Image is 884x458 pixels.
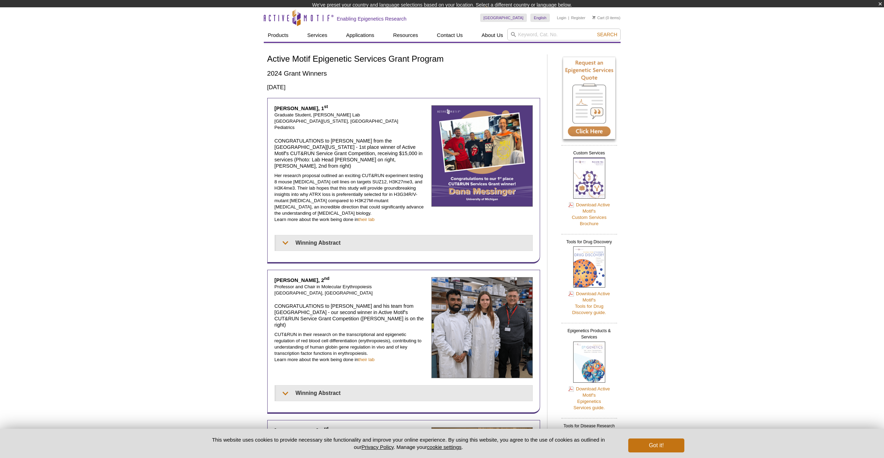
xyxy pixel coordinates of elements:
summary: Winning Abstract [276,386,532,401]
span: Pediatrics [275,125,295,130]
img: Dana Messinger [431,105,533,207]
summary: Winning Abstract [276,235,532,251]
img: Tools for Drug Discovery [573,246,605,288]
span: Professor and Chair in Molecular Erythropoiesis [275,284,372,289]
a: Services [303,29,332,42]
a: Contact Us [433,29,467,42]
span: Search [597,32,617,37]
sup: st [324,104,328,109]
p: Her research proposal outlined an exciting CUT&RUN experiment testing 8 mouse [MEDICAL_DATA] cell... [275,173,426,223]
img: John Strouboulis [431,277,533,379]
a: Privacy Policy [361,444,393,450]
sup: nd [324,276,329,281]
button: Got it! [628,438,684,452]
img: Epigenetics Products & Services [573,342,605,383]
span: [GEOGRAPHIC_DATA][US_STATE], [GEOGRAPHIC_DATA] [275,119,398,124]
p: This website uses cookies to provide necessary site functionality and improve your online experie... [200,436,617,451]
span: Graduate Student, [PERSON_NAME] Lab [275,112,360,117]
h4: CONGRATULATIONS to [PERSON_NAME] and his team from [GEOGRAPHIC_DATA] - our second winner in Activ... [275,303,426,328]
a: About Us [477,29,507,42]
a: Cart [592,15,605,20]
a: Download Active Motif'sCustom ServicesBrochure [568,201,610,227]
h2: Epigenetics Products & Services [561,323,617,342]
sup: rd [324,426,329,431]
h2: Custom Services [561,145,617,158]
a: their lab [358,217,375,222]
a: their lab [358,357,375,362]
input: Keyword, Cat. No. [507,29,621,40]
button: cookie settings [427,444,461,450]
li: | [568,14,569,22]
a: Download Active Motif'sEpigeneticsServices guide. [568,386,610,411]
h1: Active Motif Epigenetic Services Grant Program [267,54,540,64]
strong: [PERSON_NAME], 2 [275,277,330,283]
h2: Enabling Epigenetics Research [337,16,407,22]
a: Products [264,29,293,42]
h2: Tools for Drug Discovery [561,234,617,246]
img: Request an Epigenetic Services Quote [563,57,615,139]
a: English [530,14,550,22]
a: Download Active Motif'sTools for DrugDiscovery guide. [568,290,610,316]
a: [GEOGRAPHIC_DATA] [480,14,527,22]
strong: [PERSON_NAME], 3 [275,427,329,433]
li: (0 items) [592,14,621,22]
h2: 2024 Grant Winners [267,69,540,78]
p: CUT&RUN in their research on the transcriptional and epigenetic regulation of red blood cell diff... [275,331,426,363]
img: Your Cart [592,16,595,19]
h2: Tools for Disease Research [561,418,617,430]
h4: CONGRATULATIONS to [PERSON_NAME] from the [GEOGRAPHIC_DATA][US_STATE] - 1st place winner of Activ... [275,138,426,169]
strong: [PERSON_NAME], 1 [275,105,328,111]
a: Applications [342,29,378,42]
a: Register [571,15,585,20]
a: Resources [389,29,422,42]
img: Custom Services [573,158,605,199]
img: Change Here [485,5,504,22]
button: Search [595,31,619,38]
h3: [DATE] [267,83,540,92]
a: Login [557,15,566,20]
span: [GEOGRAPHIC_DATA], [GEOGRAPHIC_DATA] [275,290,373,296]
